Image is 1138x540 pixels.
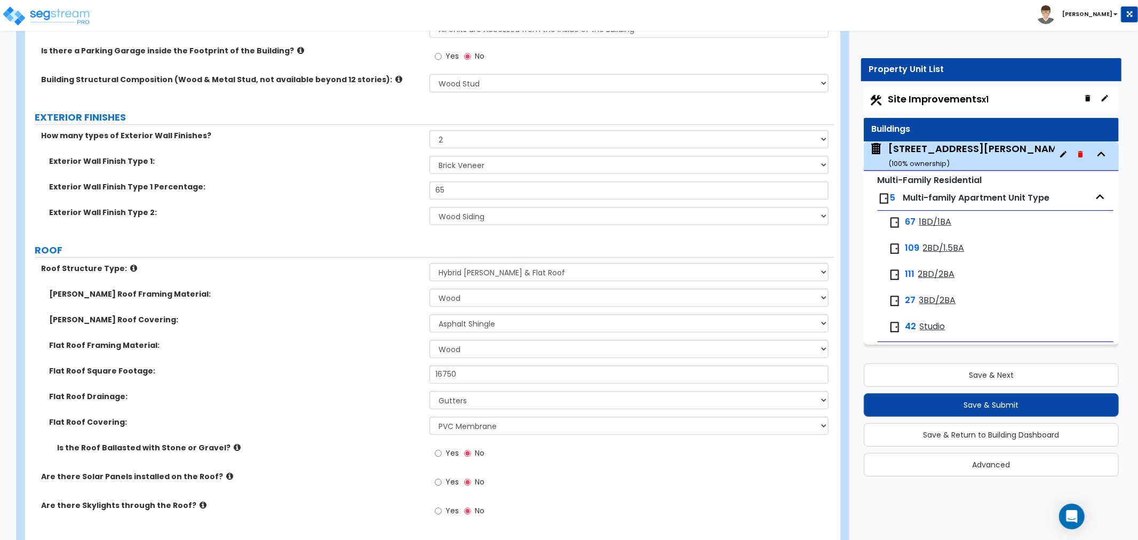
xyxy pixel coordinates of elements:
[905,321,917,333] span: 42
[869,142,883,156] img: building.svg
[890,192,896,204] span: 5
[41,130,421,141] label: How many types of Exterior Wall Finishes?
[869,63,1113,76] div: Property Unit List
[2,5,92,27] img: logo_pro_r.png
[888,92,989,106] span: Site Improvements
[869,142,1055,169] span: 902 N Charles & 900 Linden Ave
[1059,504,1085,529] div: Open Intercom Messenger
[435,477,442,488] input: Yes
[923,242,965,255] span: 2BD/1.5BA
[49,156,421,166] label: Exterior Wall Finish Type 1:
[888,295,901,307] img: door.png
[475,505,484,516] span: No
[878,192,890,205] img: door.png
[475,477,484,487] span: No
[982,94,989,105] small: x1
[41,500,421,511] label: Are there Skylights through the Roof?
[49,289,421,299] label: [PERSON_NAME] Roof Framing Material:
[49,207,421,218] label: Exterior Wall Finish Type 2:
[864,423,1119,447] button: Save & Return to Building Dashboard
[919,295,956,307] span: 3BD/2BA
[57,442,421,453] label: Is the Roof Ballasted with Stone or Gravel?
[435,51,442,62] input: Yes
[445,448,459,458] span: Yes
[395,75,402,83] i: click for more info!
[888,242,901,255] img: door.png
[920,321,945,333] span: Studio
[435,448,442,459] input: Yes
[464,505,471,517] input: No
[49,417,421,427] label: Flat Roof Covering:
[49,391,421,402] label: Flat Roof Drainage:
[49,340,421,351] label: Flat Roof Framing Material:
[475,448,484,458] span: No
[226,472,233,480] i: click for more info!
[435,505,442,517] input: Yes
[903,192,1050,204] span: Multi-family Apartment Unit Type
[905,216,916,228] span: 67
[872,123,1111,136] div: Buildings
[41,45,421,56] label: Is there a Parking Garage inside the Footprint of the Building?
[918,268,955,281] span: 2BD/2BA
[864,393,1119,417] button: Save & Submit
[35,110,834,124] label: EXTERIOR FINISHES
[905,268,915,281] span: 111
[49,366,421,376] label: Flat Roof Square Footage:
[864,453,1119,477] button: Advanced
[297,46,304,54] i: click for more info!
[234,443,241,451] i: click for more info!
[445,505,459,516] span: Yes
[878,174,982,186] small: Multi-Family Residential
[919,216,952,228] span: 1BD/1BA
[1037,5,1055,24] img: avatar.png
[200,501,206,509] i: click for more info!
[864,363,1119,387] button: Save & Next
[869,93,883,107] img: Construction.png
[49,181,421,192] label: Exterior Wall Finish Type 1 Percentage:
[475,51,484,61] span: No
[888,158,950,169] small: ( 100 % ownership)
[905,242,920,255] span: 109
[35,243,834,257] label: ROOF
[41,263,421,274] label: Roof Structure Type:
[445,477,459,487] span: Yes
[49,314,421,325] label: [PERSON_NAME] Roof Covering:
[464,448,471,459] input: No
[464,477,471,488] input: No
[464,51,471,62] input: No
[41,74,421,85] label: Building Structural Composition (Wood & Metal Stud, not available beyond 12 stories):
[905,295,916,307] span: 27
[130,264,137,272] i: click for more info!
[888,142,1067,169] div: [STREET_ADDRESS][PERSON_NAME]
[445,51,459,61] span: Yes
[888,216,901,229] img: door.png
[41,471,421,482] label: Are there Solar Panels installed on the Roof?
[888,321,901,333] img: door.png
[888,268,901,281] img: door.png
[1062,10,1112,18] b: [PERSON_NAME]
